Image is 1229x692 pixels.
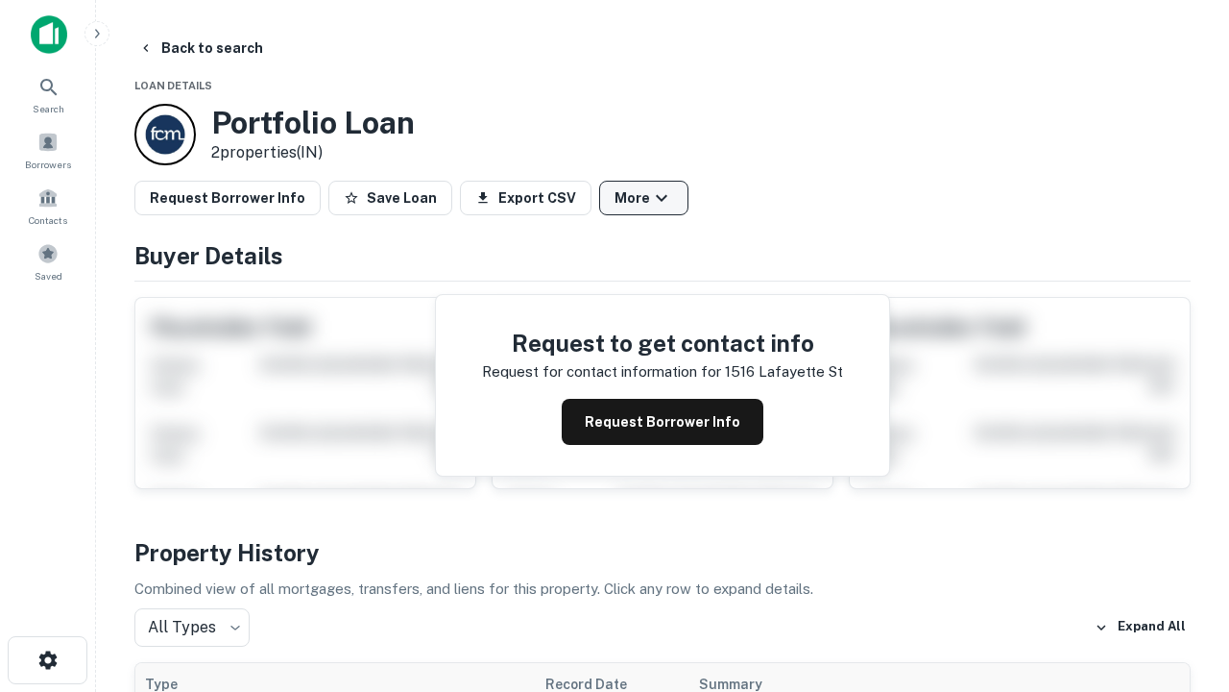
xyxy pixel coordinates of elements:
p: Request for contact information for [482,360,721,383]
p: Combined view of all mortgages, transfers, and liens for this property. Click any row to expand d... [134,578,1191,601]
a: Saved [6,235,90,287]
button: Expand All [1090,613,1191,642]
a: Search [6,68,90,120]
h4: Request to get contact info [482,326,843,360]
h3: Portfolio Loan [211,105,415,141]
button: More [599,181,688,215]
p: 1516 lafayette st [725,360,843,383]
span: Loan Details [134,80,212,91]
img: capitalize-icon.png [31,15,67,54]
div: All Types [134,608,250,647]
button: Request Borrower Info [134,181,321,215]
p: 2 properties (IN) [211,141,415,164]
button: Save Loan [328,181,452,215]
span: Borrowers [25,157,71,172]
button: Request Borrower Info [562,399,763,445]
span: Contacts [29,212,67,228]
button: Export CSV [460,181,591,215]
span: Saved [35,268,62,284]
a: Borrowers [6,124,90,176]
button: Back to search [131,31,271,65]
a: Contacts [6,180,90,232]
iframe: Chat Widget [1133,538,1229,630]
h4: Buyer Details [134,238,1191,273]
h4: Property History [134,535,1191,570]
span: Search [33,101,64,116]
